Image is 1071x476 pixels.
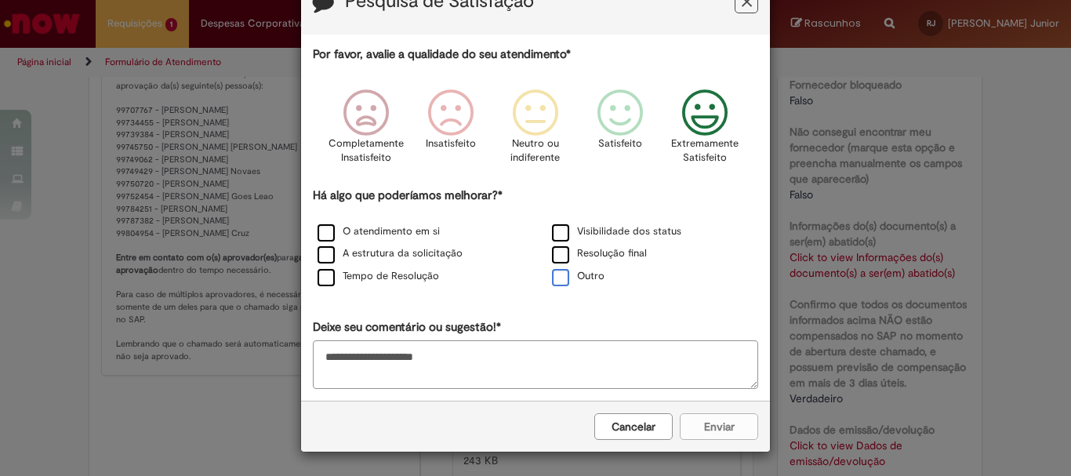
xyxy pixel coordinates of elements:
[313,46,571,63] label: Por favor, avalie a qualidade do seu atendimento*
[318,224,440,239] label: O atendimento em si
[313,187,758,289] div: Há algo que poderíamos melhorar?*
[552,246,647,261] label: Resolução final
[594,413,673,440] button: Cancelar
[325,78,405,185] div: Completamente Insatisfeito
[671,136,739,165] p: Extremamente Satisfeito
[580,78,660,185] div: Satisfeito
[411,78,491,185] div: Insatisfeito
[552,224,681,239] label: Visibilidade dos status
[318,246,463,261] label: A estrutura da solicitação
[507,136,564,165] p: Neutro ou indiferente
[313,319,501,336] label: Deixe seu comentário ou sugestão!*
[665,78,745,185] div: Extremamente Satisfeito
[598,136,642,151] p: Satisfeito
[329,136,404,165] p: Completamente Insatisfeito
[552,269,604,284] label: Outro
[426,136,476,151] p: Insatisfeito
[496,78,575,185] div: Neutro ou indiferente
[318,269,439,284] label: Tempo de Resolução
